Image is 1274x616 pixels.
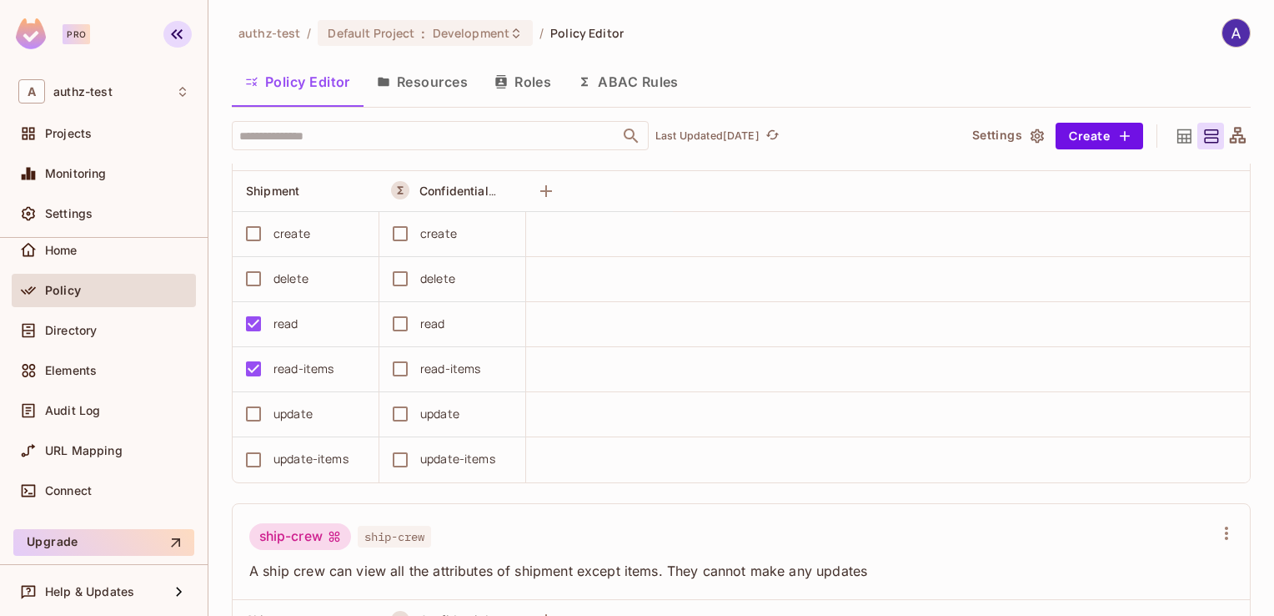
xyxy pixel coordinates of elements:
div: delete [420,270,455,288]
div: ship-crew [249,523,351,550]
button: Settings [966,123,1049,149]
span: Policy [45,284,81,297]
div: delete [273,270,308,288]
button: A Resource Set is a dynamically conditioned resource, defined by real-time criteria. [391,181,409,199]
span: Workspace: authz-test [53,85,113,98]
span: Development [433,25,509,41]
div: Pro [63,24,90,44]
div: create [420,225,457,243]
p: Last Updated [DATE] [655,129,760,143]
span: Shipment [246,184,299,198]
span: Default Project [328,25,414,41]
img: ASHISH SANDEY [1222,19,1250,47]
span: Audit Log [45,404,100,417]
div: update [420,405,459,423]
button: Create [1056,123,1143,149]
img: SReyMgAAAABJRU5ErkJggg== [16,18,46,49]
span: ship-crew [358,526,431,548]
button: Upgrade [13,529,194,556]
span: Help & Updates [45,585,134,598]
span: refresh [765,128,780,144]
span: A ship crew can view all the attributes of shipment except items. They cannot make any updates [249,562,1213,580]
span: Home [45,244,78,257]
div: read [420,315,445,333]
span: the active workspace [238,25,300,41]
div: create [273,225,310,243]
div: read-items [273,360,334,378]
span: URL Mapping [45,444,123,457]
span: ConfidentialResources [419,183,548,199]
span: Monitoring [45,167,107,180]
li: / [307,25,311,41]
span: Policy Editor [550,25,624,41]
div: read-items [420,360,481,378]
div: update-items [420,450,495,468]
button: Policy Editor [232,61,364,103]
button: refresh [763,126,783,146]
span: Projects [45,127,92,140]
button: Roles [481,61,564,103]
span: Elements [45,364,97,377]
span: Connect [45,484,92,497]
div: update-items [273,450,349,468]
span: Click to refresh data [760,126,783,146]
button: Open [619,124,643,148]
span: A [18,79,45,104]
button: ABAC Rules [564,61,692,103]
span: : [420,27,426,40]
div: update [273,405,313,423]
span: Settings [45,207,93,220]
span: Directory [45,324,97,337]
button: Resources [364,61,481,103]
div: read [273,315,298,333]
li: / [539,25,544,41]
